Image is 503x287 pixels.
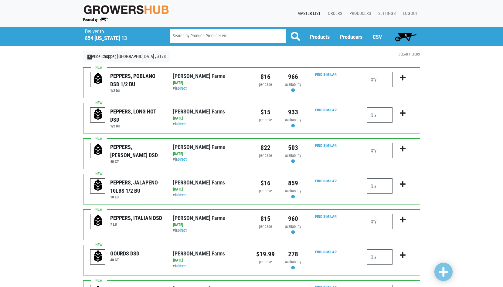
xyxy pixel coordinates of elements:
[284,214,302,224] div: 960
[173,151,247,157] div: [DATE]
[373,34,382,40] a: CSV
[256,72,275,82] div: $16
[315,179,337,183] a: Find Similar
[110,159,164,164] h6: 40 CT
[110,249,139,258] div: GOURDS DSD
[173,121,247,127] div: via
[85,27,159,42] span: Price Chopper, Cortland , #178 (854 NY-13, Cortland, NY 13045, USA)
[256,153,275,159] div: per case
[345,8,373,19] a: Producers
[256,214,275,224] div: $15
[110,143,164,159] div: PEPPERS, [PERSON_NAME] DSD
[367,178,393,194] input: Qty
[315,250,337,254] a: Find Similar
[367,214,393,229] input: Qty
[87,55,92,59] span: X
[110,214,162,222] div: PEPPERS, ITALIAN DSD
[284,72,302,82] div: 966
[83,51,170,62] a: XPrice Chopper, [GEOGRAPHIC_DATA] , #178
[285,82,301,87] span: availability
[284,249,302,259] div: 278
[315,143,337,148] a: Find Similar
[178,157,187,162] a: Direct
[83,4,169,15] img: original-fc7597fdc6adbb9d0e2ae620e786d1a2.jpg
[284,107,302,117] div: 933
[285,224,301,229] span: availability
[178,122,187,126] a: Direct
[173,250,225,257] a: [PERSON_NAME] Farms
[256,178,275,188] div: $16
[178,264,187,268] a: Direct
[173,263,247,269] div: via
[340,34,362,40] a: Producers
[315,108,337,112] a: Find Similar
[256,224,275,230] div: per case
[110,178,164,195] div: PEPPERS, JALAPENO- 10LBS 1/2 BU
[256,259,275,265] div: per case
[367,72,393,87] input: Qty
[173,108,225,115] a: [PERSON_NAME] Farms
[173,222,247,228] div: [DATE]
[90,72,106,87] img: placeholder-variety-43d6402dacf2d531de610a020419775a.svg
[110,72,164,88] div: PEPPERS, POBLANO DSD 1/2 BU
[173,144,225,150] a: [PERSON_NAME] Farms
[178,228,187,233] a: Direct
[110,258,139,262] h6: 40 CT
[173,80,247,86] div: [DATE]
[285,118,301,122] span: availability
[310,34,330,40] a: Products
[399,52,420,56] a: Clear Filters
[405,33,407,38] span: 4
[323,8,345,19] a: Orders
[285,260,301,264] span: availability
[392,31,419,43] a: 4
[256,117,275,123] div: per case
[256,107,275,117] div: $15
[173,116,247,121] div: [DATE]
[173,228,247,234] div: via
[173,86,247,92] div: via
[173,187,247,192] div: [DATE]
[173,258,247,263] div: [DATE]
[90,179,106,194] img: placeholder-variety-43d6402dacf2d531de610a020419775a.svg
[256,249,275,259] div: $19.99
[315,214,337,219] a: Find Similar
[367,107,393,123] input: Qty
[110,195,164,199] h6: 10 LB
[315,72,337,77] a: Find Similar
[110,88,164,93] h6: 1/2 bu
[367,143,393,158] input: Qty
[178,193,187,197] a: Direct
[284,143,302,153] div: 503
[173,192,247,198] div: via
[170,29,286,43] input: Search by Product, Producer etc.
[85,29,154,35] p: Deliver to:
[90,108,106,123] img: placeholder-variety-43d6402dacf2d531de610a020419775a.svg
[173,215,225,221] a: [PERSON_NAME] Farms
[110,222,162,227] h6: 7 LB
[256,188,275,194] div: per case
[90,214,106,229] img: placeholder-variety-43d6402dacf2d531de610a020419775a.svg
[373,8,398,19] a: Settings
[90,250,106,265] img: placeholder-variety-43d6402dacf2d531de610a020419775a.svg
[284,178,302,188] div: 859
[173,73,225,79] a: [PERSON_NAME] Farms
[110,107,164,124] div: PEPPERS, LONG HOT DSD
[85,35,154,42] h5: 854 [US_STATE] 13
[293,8,323,19] a: Master List
[285,153,301,158] span: availability
[256,82,275,88] div: per case
[178,86,187,91] a: Direct
[367,249,393,265] input: Qty
[90,143,106,158] img: placeholder-variety-43d6402dacf2d531de610a020419775a.svg
[173,157,247,163] div: via
[285,189,301,193] span: availability
[110,124,164,128] h6: 1/2 bu
[398,8,420,19] a: Logout
[173,179,225,186] a: [PERSON_NAME] Farms
[83,18,108,22] img: Powered by Big Wheelbarrow
[256,143,275,153] div: $22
